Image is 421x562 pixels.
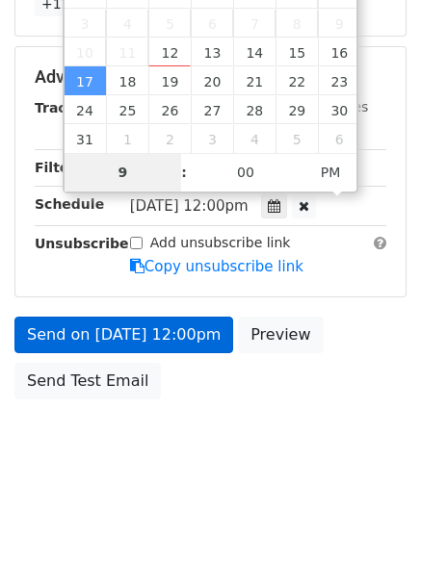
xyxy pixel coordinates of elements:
[35,160,84,175] strong: Filters
[304,153,357,192] span: Click to toggle
[130,258,303,275] a: Copy unsubscribe link
[106,95,148,124] span: August 25, 2025
[191,9,233,38] span: August 6, 2025
[276,66,318,95] span: August 22, 2025
[191,124,233,153] span: September 3, 2025
[35,236,129,251] strong: Unsubscribe
[65,9,107,38] span: August 3, 2025
[318,9,360,38] span: August 9, 2025
[318,95,360,124] span: August 30, 2025
[65,95,107,124] span: August 24, 2025
[325,470,421,562] iframe: Chat Widget
[130,197,249,215] span: [DATE] 12:00pm
[35,66,386,88] h5: Advanced
[187,153,304,192] input: Minute
[238,317,323,353] a: Preview
[276,38,318,66] span: August 15, 2025
[181,153,187,192] span: :
[276,95,318,124] span: August 29, 2025
[191,66,233,95] span: August 20, 2025
[148,38,191,66] span: August 12, 2025
[191,95,233,124] span: August 27, 2025
[106,124,148,153] span: September 1, 2025
[14,363,161,399] a: Send Test Email
[106,9,148,38] span: August 4, 2025
[65,38,107,66] span: August 10, 2025
[318,124,360,153] span: September 6, 2025
[233,9,276,38] span: August 7, 2025
[191,38,233,66] span: August 13, 2025
[35,100,99,115] strong: Tracking
[35,196,104,212] strong: Schedule
[65,66,107,95] span: August 17, 2025
[148,9,191,38] span: August 5, 2025
[65,124,107,153] span: August 31, 2025
[65,153,182,192] input: Hour
[233,66,276,95] span: August 21, 2025
[148,124,191,153] span: September 2, 2025
[233,38,276,66] span: August 14, 2025
[318,38,360,66] span: August 16, 2025
[150,233,291,253] label: Add unsubscribe link
[106,66,148,95] span: August 18, 2025
[14,317,233,353] a: Send on [DATE] 12:00pm
[276,9,318,38] span: August 8, 2025
[106,38,148,66] span: August 11, 2025
[233,95,276,124] span: August 28, 2025
[233,124,276,153] span: September 4, 2025
[148,66,191,95] span: August 19, 2025
[318,66,360,95] span: August 23, 2025
[276,124,318,153] span: September 5, 2025
[148,95,191,124] span: August 26, 2025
